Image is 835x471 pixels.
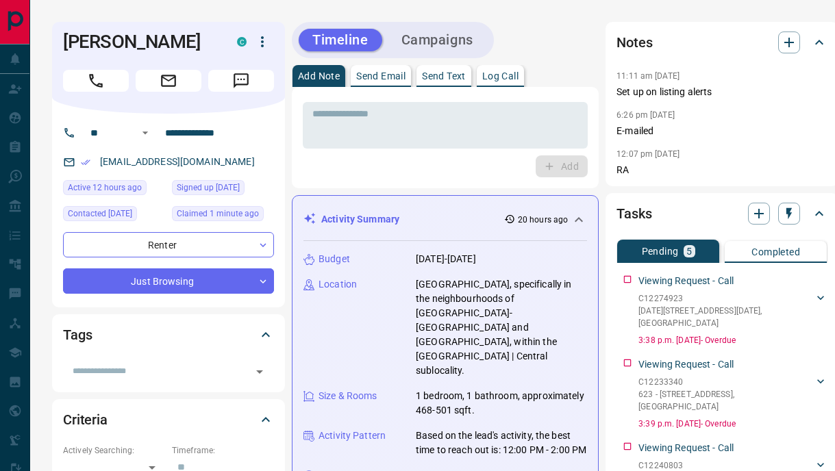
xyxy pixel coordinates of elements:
[299,29,382,51] button: Timeline
[388,29,487,51] button: Campaigns
[518,214,568,226] p: 20 hours ago
[319,389,377,403] p: Size & Rooms
[68,181,142,194] span: Active 12 hours ago
[177,207,259,220] span: Claimed 1 minute ago
[638,441,734,455] p: Viewing Request - Call
[686,246,692,256] p: 5
[416,429,587,457] p: Based on the lead's activity, the best time to reach out is: 12:00 PM - 2:00 PM
[616,110,675,120] p: 6:26 pm [DATE]
[616,149,680,159] p: 12:07 pm [DATE]
[616,163,827,177] p: RA
[319,252,350,266] p: Budget
[416,389,587,418] p: 1 bedroom, 1 bathroom, approximately 468-501 sqft.
[63,206,165,225] div: Tue Jun 03 2025
[319,429,386,443] p: Activity Pattern
[177,181,240,194] span: Signed up [DATE]
[638,292,814,305] p: C12274923
[68,207,132,220] span: Contacted [DATE]
[616,85,827,99] p: Set up on listing alerts
[356,71,406,81] p: Send Email
[237,37,247,47] div: condos.ca
[638,418,827,430] p: 3:39 p.m. [DATE] - Overdue
[638,357,734,372] p: Viewing Request - Call
[638,334,827,346] p: 3:38 p.m. [DATE] - Overdue
[63,31,216,53] h1: [PERSON_NAME]
[616,31,652,53] h2: Notes
[63,318,274,351] div: Tags
[638,274,734,288] p: Viewing Request - Call
[321,212,399,227] p: Activity Summary
[416,277,587,378] p: [GEOGRAPHIC_DATA], specifically in the neighbourhoods of [GEOGRAPHIC_DATA]-[GEOGRAPHIC_DATA] and ...
[172,180,274,199] div: Tue Jul 19 2022
[172,444,274,457] p: Timeframe:
[616,71,680,81] p: 11:11 am [DATE]
[416,252,476,266] p: [DATE]-[DATE]
[63,268,274,294] div: Just Browsing
[63,403,274,436] div: Criteria
[298,71,340,81] p: Add Note
[63,180,165,199] div: Thu Aug 14 2025
[100,156,255,167] a: [EMAIL_ADDRESS][DOMAIN_NAME]
[422,71,466,81] p: Send Text
[638,305,814,329] p: [DATE][STREET_ADDRESS][DATE] , [GEOGRAPHIC_DATA]
[172,206,274,225] div: Fri Aug 15 2025
[63,444,165,457] p: Actively Searching:
[250,362,269,381] button: Open
[638,290,827,332] div: C12274923[DATE][STREET_ADDRESS][DATE],[GEOGRAPHIC_DATA]
[63,232,274,257] div: Renter
[136,70,201,92] span: Email
[642,246,679,256] p: Pending
[616,197,827,230] div: Tasks
[137,125,153,141] button: Open
[482,71,519,81] p: Log Call
[63,70,129,92] span: Call
[616,26,827,59] div: Notes
[638,388,814,413] p: 623 - [STREET_ADDRESS] , [GEOGRAPHIC_DATA]
[63,324,92,346] h2: Tags
[81,157,90,167] svg: Email Verified
[319,277,357,292] p: Location
[638,376,814,388] p: C12233340
[616,124,827,138] p: E-mailed
[751,247,800,257] p: Completed
[208,70,274,92] span: Message
[616,203,651,225] h2: Tasks
[303,207,587,232] div: Activity Summary20 hours ago
[63,409,108,431] h2: Criteria
[638,373,827,416] div: C12233340623 - [STREET_ADDRESS],[GEOGRAPHIC_DATA]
